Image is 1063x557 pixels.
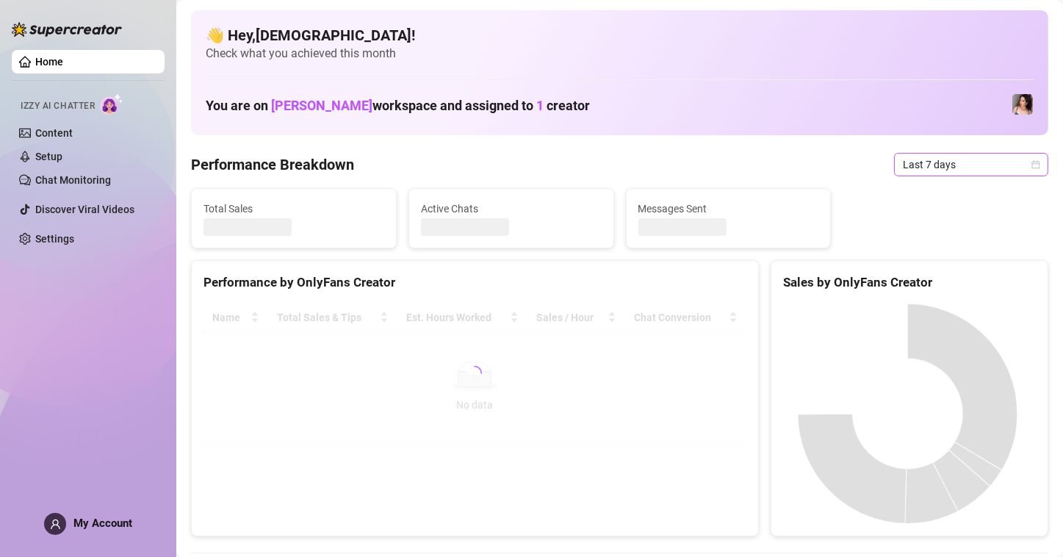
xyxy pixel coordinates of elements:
[12,22,122,37] img: logo-BBDzfeDw.svg
[206,25,1034,46] h4: 👋 Hey, [DEMOGRAPHIC_DATA] !
[191,154,354,175] h4: Performance Breakdown
[206,98,590,114] h1: You are on workspace and assigned to creator
[35,204,134,215] a: Discover Viral Videos
[271,98,372,113] span: [PERSON_NAME]
[421,201,602,217] span: Active Chats
[101,93,123,115] img: AI Chatter
[21,99,95,113] span: Izzy AI Chatter
[206,46,1034,62] span: Check what you achieved this month
[50,519,61,530] span: user
[466,364,484,382] span: loading
[35,233,74,245] a: Settings
[536,98,544,113] span: 1
[73,517,132,530] span: My Account
[1012,94,1033,115] img: Lauren
[35,56,63,68] a: Home
[203,201,384,217] span: Total Sales
[903,154,1039,176] span: Last 7 days
[1031,160,1040,169] span: calendar
[35,151,62,162] a: Setup
[35,174,111,186] a: Chat Monitoring
[783,273,1036,292] div: Sales by OnlyFans Creator
[35,127,73,139] a: Content
[203,273,746,292] div: Performance by OnlyFans Creator
[638,201,819,217] span: Messages Sent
